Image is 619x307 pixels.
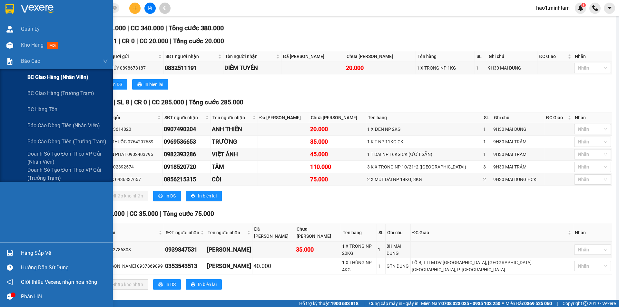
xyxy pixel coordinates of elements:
[253,262,294,271] div: 40.000
[502,302,504,305] span: ⚪️
[99,163,162,170] div: MAI 0902392574
[27,89,94,97] span: BC giao hàng (trưởng trạm)
[212,137,256,146] div: TRƯỜNG
[21,25,40,33] span: Quản Lý
[169,24,224,32] span: Tổng cước 380.000
[198,281,217,288] span: In biên lai
[483,163,491,170] div: 3
[112,81,122,88] span: In DS
[105,37,117,45] span: SL 1
[575,53,610,60] div: Nhãn
[575,229,610,236] div: Nhãn
[441,301,500,306] strong: 0708 023 035 - 0935 103 250
[539,53,566,60] span: ĐC Giao
[152,99,184,106] span: CC 285.000
[331,301,359,306] strong: 1900 633 818
[604,3,615,14] button: caret-down
[21,278,97,286] span: Giới thiệu Vexere, nhận hoa hồng
[366,112,482,123] th: Tên hàng
[27,105,57,113] span: BC hàng tồn
[165,63,222,72] div: 0832511191
[212,125,256,134] div: ANH THIÊN
[341,224,377,242] th: Tên hàng
[578,5,584,11] img: icon-new-feature
[140,37,168,45] span: CC 20.000
[164,242,206,258] td: 0939847531
[100,79,127,90] button: printerIn DS
[99,138,162,145] div: TÙNG THUỐC 0764297689
[310,137,365,146] div: 35.000
[581,3,586,7] sup: 1
[377,224,386,242] th: SL
[164,162,210,171] div: 0918520720
[582,3,585,7] span: 1
[48,29,74,34] span: 0868689394
[6,250,13,256] img: warehouse-icon
[158,282,163,287] span: printer
[7,279,13,285] span: notification
[100,191,148,201] button: downloadNhập kho nhận
[299,300,359,307] span: Hỗ trợ kỹ thuật:
[130,210,158,217] span: CC 35.000
[31,9,65,14] strong: PHIẾU TRẢ HÀNG
[367,163,481,170] div: 3 K X TRONG NP 10/21*2 ([GEOGRAPHIC_DATA])
[13,3,54,8] span: [DATE]-
[386,224,411,242] th: Ghi chú
[131,99,133,106] span: |
[367,126,481,133] div: 1 X ĐEN NP 2KG
[136,37,138,45] span: |
[21,248,108,258] div: Hàng sắp về
[506,300,552,307] span: Miền Bắc
[211,136,258,148] td: TRƯỜNG
[310,150,365,159] div: 45.000
[99,126,162,133] div: VY 0983614820
[122,37,135,45] span: CR 0
[164,175,210,184] div: 0856215315
[258,112,309,123] th: Đã [PERSON_NAME]
[129,3,141,14] button: plus
[208,229,246,236] span: Tên người nhận
[47,42,58,49] span: mới
[114,99,115,106] span: |
[493,138,543,145] div: 9H30 MAI TRÂM
[100,114,156,121] span: Người gửi
[94,263,163,270] div: MS [PERSON_NAME] 0937869899
[144,3,156,14] button: file-add
[483,151,491,158] div: 1
[223,62,281,74] td: DIỄM TUYỀN
[164,62,223,74] td: 0832511191
[206,258,252,274] td: TRÚC QUỲNH
[310,162,365,171] div: 110.000
[163,173,211,186] td: 0856215315
[342,243,375,257] div: 1 X TRONG NP 20KG
[2,47,68,52] span: Tên hàng:
[28,4,54,8] span: [PERSON_NAME]
[27,73,88,81] span: BC giao hàng (nhân viên)
[7,264,13,271] span: question-circle
[310,175,365,184] div: 75.000
[378,263,384,270] div: 1
[13,29,74,34] span: [PERSON_NAME]-
[117,99,129,106] span: SL 8
[212,150,256,159] div: VIỆT ÁNH
[309,112,367,123] th: Chưa [PERSON_NAME]
[6,42,13,49] img: warehouse-icon
[119,37,120,45] span: |
[165,245,205,254] div: 0939847531
[29,34,61,39] span: 14:09:39 [DATE]
[211,148,258,161] td: VIỆT ÁNH
[27,121,100,130] span: Báo cáo dòng tiền (nhân viên)
[164,114,204,121] span: SĐT người nhận
[363,300,364,307] span: |
[296,245,340,254] div: 35.000
[165,262,205,271] div: 0353543513
[149,99,150,106] span: |
[476,64,486,72] div: 1
[224,63,280,72] div: DIỄM TUYỀN
[27,166,108,182] span: Doanh số tạo đơn theo VP gửi (trưởng trạm)
[2,29,74,34] span: N.gửi:
[21,292,108,302] div: Phản hồi
[345,51,416,62] th: Chưa [PERSON_NAME]
[134,99,147,106] span: CR 0
[575,114,610,121] div: Nhãn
